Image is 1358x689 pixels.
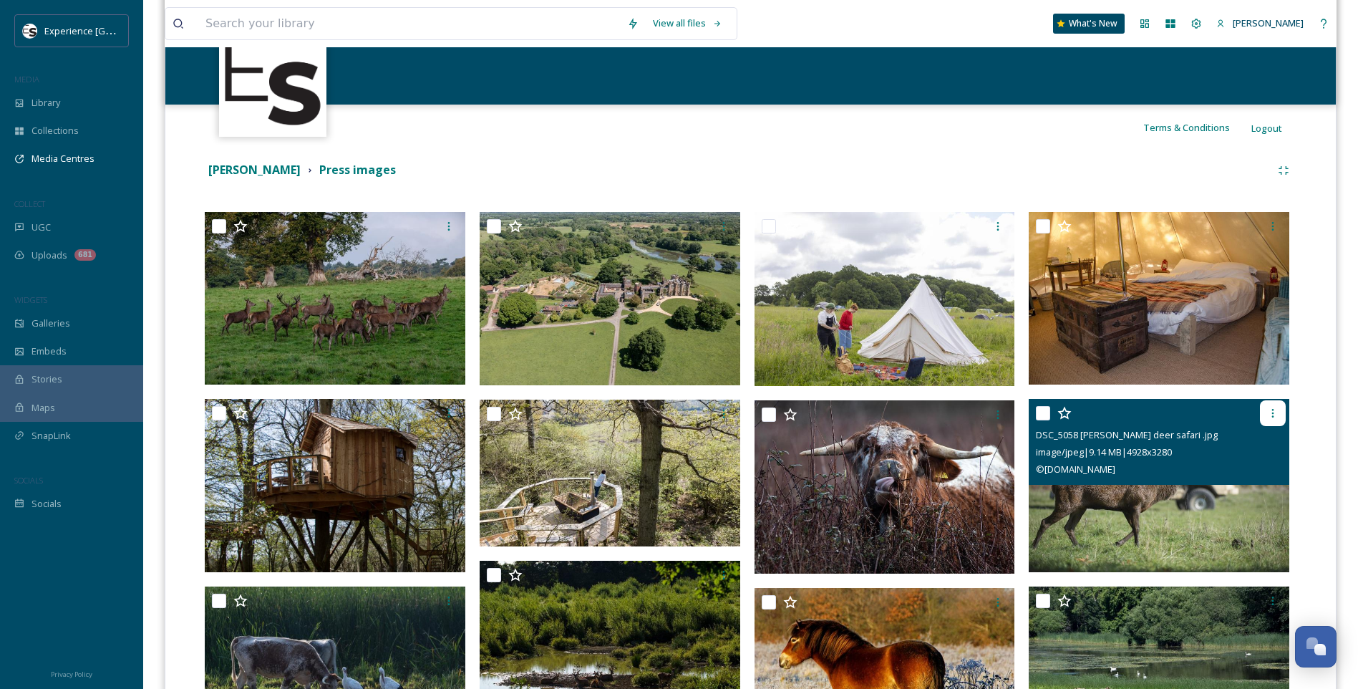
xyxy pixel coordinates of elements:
[14,294,47,305] span: WIDGETS
[14,74,39,85] span: MEDIA
[74,249,96,261] div: 681
[31,372,62,386] span: Stories
[31,221,51,234] span: UGC
[23,24,37,38] img: WSCC%20ES%20Socials%20Icon%20-%20Secondary%20-%20Black.jpg
[755,212,1015,386] img: knepp_11062024_Jamesratchford_Sussex-30.jpg
[31,96,60,110] span: Library
[1053,14,1125,34] a: What's New
[31,317,70,330] span: Galleries
[1251,122,1282,135] span: Logout
[31,124,79,138] span: Collections
[1209,9,1311,37] a: [PERSON_NAME]
[1143,121,1230,134] span: Terms & Conditions
[1233,16,1304,29] span: [PERSON_NAME]
[205,399,465,573] img: knepp safaris-owl-treehouse.png
[51,665,92,682] a: Privacy Policy
[319,162,396,178] strong: Press images
[755,400,1015,574] img: Knepp-Safaris bull.jpg
[646,9,729,37] a: View all files
[31,429,71,443] span: SnapLink
[198,8,620,39] input: Search your library
[1295,626,1337,668] button: Open Chat
[44,24,186,37] span: Experience [GEOGRAPHIC_DATA]
[205,212,465,385] img: knepp_red_deer.jpg
[1029,212,1289,385] img: 18.-Knepp-Safaris hi res.jpg
[31,344,67,358] span: Embeds
[31,249,67,262] span: Uploads
[1143,119,1251,136] a: Terms & Conditions
[51,670,92,679] span: Privacy Policy
[14,475,43,486] span: SOCIALS
[1036,445,1172,458] span: image/jpeg | 9.14 MB | 4928 x 3280
[31,401,55,415] span: Maps
[1036,428,1218,441] span: DSC_5058 [PERSON_NAME] deer safari .jpg
[31,152,94,165] span: Media Centres
[221,31,325,135] img: WSCC%20ES%20Socials%20Icon%20-%20Secondary%20-%20Black.jpg
[1036,463,1115,476] span: © [DOMAIN_NAME]
[480,400,740,546] img: knepp treehouse.jpg
[208,162,301,178] strong: [PERSON_NAME]
[1029,399,1289,572] img: DSC_5058 knepp deer safari .jpg
[14,198,45,209] span: COLLECT
[31,497,62,511] span: Socials
[480,212,740,385] img: Knepp Castle.jpg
